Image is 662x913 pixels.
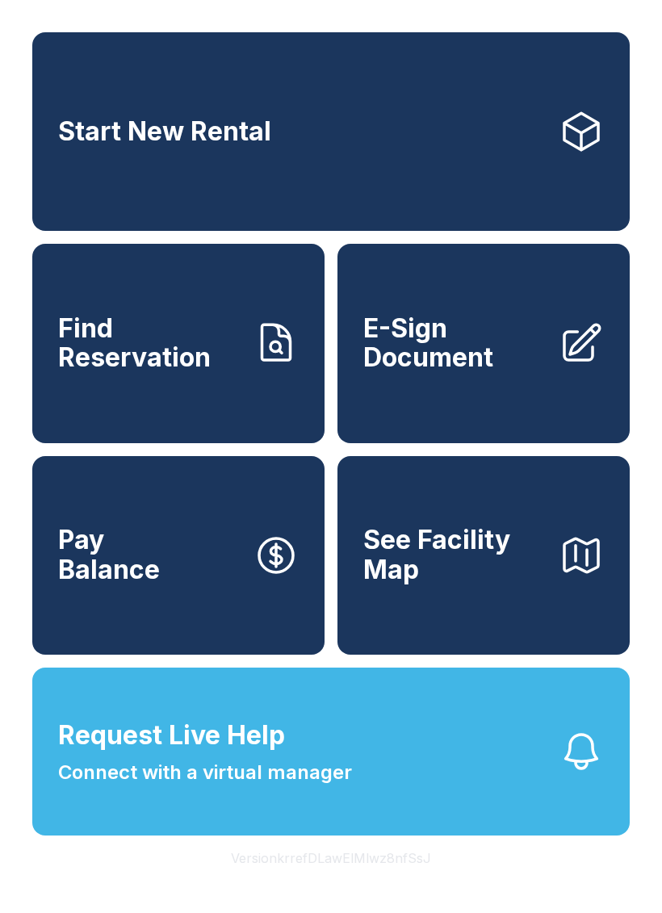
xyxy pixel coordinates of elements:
button: PayBalance [32,456,325,655]
span: Start New Rental [58,117,271,147]
span: E-Sign Document [363,314,546,373]
span: Find Reservation [58,314,241,373]
span: Pay Balance [58,526,160,584]
span: See Facility Map [363,526,546,584]
a: Start New Rental [32,32,630,231]
button: Request Live HelpConnect with a virtual manager [32,668,630,836]
button: See Facility Map [337,456,630,655]
a: E-Sign Document [337,244,630,442]
button: VersionkrrefDLawElMlwz8nfSsJ [218,836,444,881]
a: Find Reservation [32,244,325,442]
span: Request Live Help [58,716,285,755]
span: Connect with a virtual manager [58,758,352,787]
